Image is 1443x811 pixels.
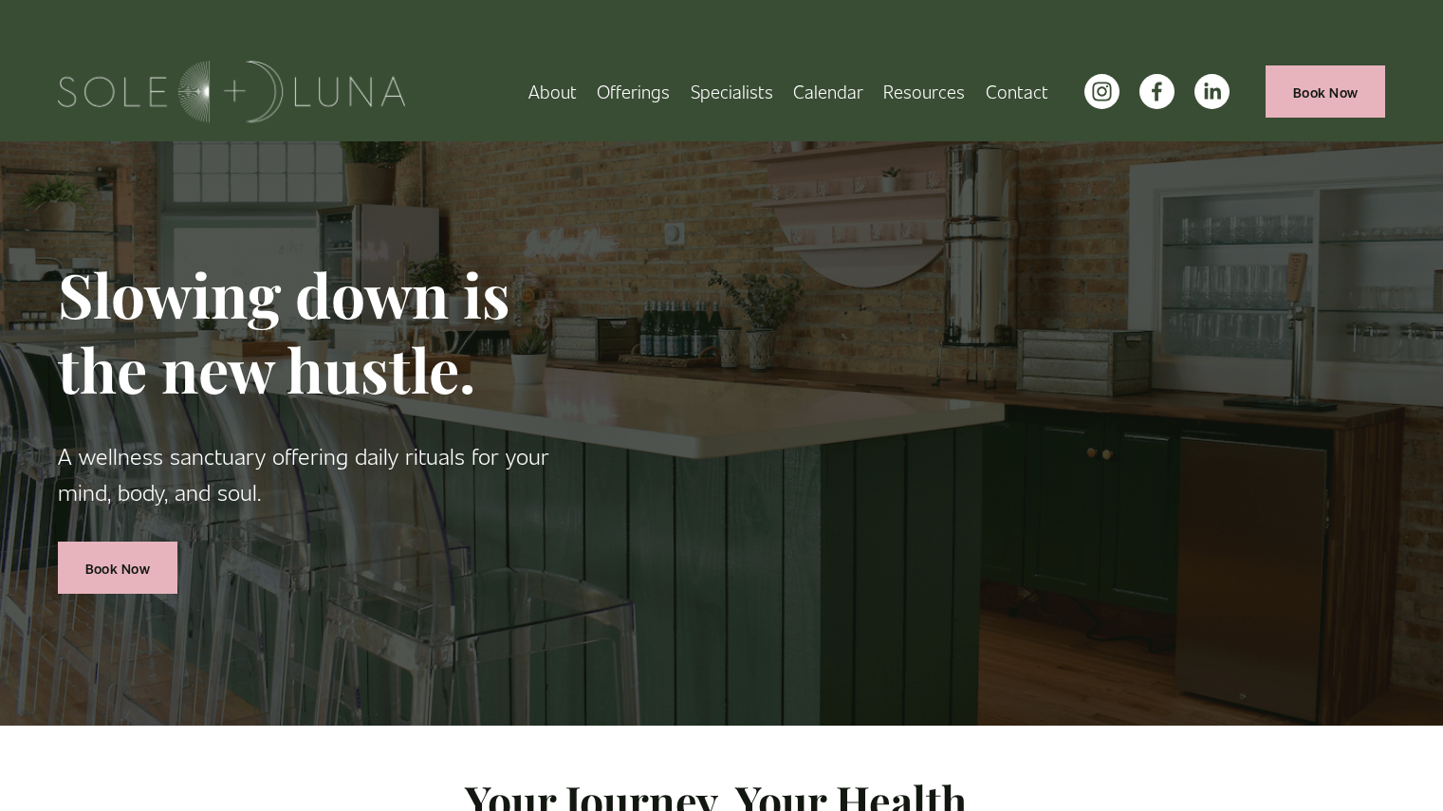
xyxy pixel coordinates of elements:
p: A wellness sanctuary offering daily rituals for your mind, body, and soul. [58,437,605,510]
a: Specialists [691,75,773,108]
a: LinkedIn [1194,74,1230,109]
a: Book Now [1266,65,1385,118]
span: Resources [883,77,965,106]
a: folder dropdown [597,75,670,108]
h1: Slowing down is the new hustle. [58,257,605,407]
img: Sole + Luna [58,61,406,122]
a: Contact [986,75,1048,108]
a: Calendar [793,75,863,108]
span: Offerings [597,77,670,106]
a: Book Now [58,542,177,594]
a: About [528,75,577,108]
a: folder dropdown [883,75,965,108]
a: facebook-unauth [1139,74,1175,109]
a: instagram-unauth [1084,74,1119,109]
